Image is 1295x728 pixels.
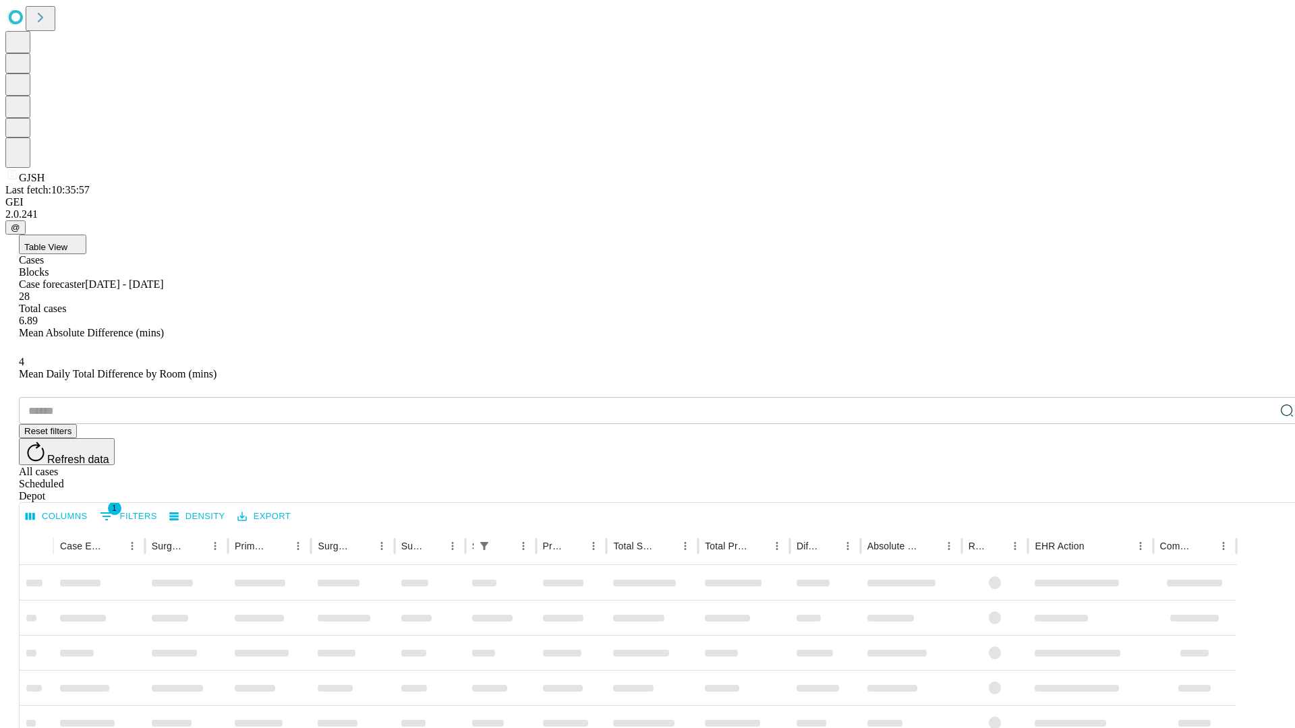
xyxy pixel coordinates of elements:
div: Scheduled In Room Duration [472,541,473,551]
button: Density [166,506,229,527]
button: Sort [749,537,768,555]
span: Refresh data [47,454,109,465]
span: Case forecaster [19,278,85,290]
div: Comments [1160,541,1194,551]
button: Menu [1006,537,1025,555]
div: Surgeon Name [152,541,185,551]
button: Menu [514,537,533,555]
div: Total Scheduled Duration [613,541,656,551]
button: Show filters [475,537,494,555]
button: Menu [676,537,695,555]
button: Refresh data [19,438,115,465]
span: Table View [24,242,67,252]
button: Table View [19,235,86,254]
div: Surgery Name [318,541,351,551]
span: [DATE] - [DATE] [85,278,163,290]
button: Sort [495,537,514,555]
div: EHR Action [1035,541,1084,551]
button: @ [5,220,26,235]
button: Sort [1086,537,1105,555]
span: Last fetch: 10:35:57 [5,184,90,195]
button: Menu [940,537,958,555]
span: Mean Absolute Difference (mins) [19,327,164,338]
span: Mean Daily Total Difference by Room (mins) [19,368,217,380]
button: Menu [584,537,603,555]
div: Resolved in EHR [969,541,986,551]
div: Difference [797,541,818,551]
div: 2.0.241 [5,208,1290,220]
span: Total cases [19,303,66,314]
button: Sort [104,537,123,555]
button: Reset filters [19,424,77,438]
button: Sort [270,537,289,555]
div: Primary Service [235,541,268,551]
div: Absolute Difference [867,541,919,551]
button: Menu [123,537,142,555]
div: Case Epic Id [60,541,103,551]
span: 1 [108,502,121,515]
button: Sort [424,537,443,555]
span: 28 [19,291,30,302]
div: Predicted In Room Duration [543,541,565,551]
button: Menu [1131,537,1150,555]
button: Export [234,506,294,527]
button: Sort [657,537,676,555]
button: Sort [353,537,372,555]
div: GEI [5,196,1290,208]
span: GJSH [19,172,45,183]
button: Sort [1195,537,1214,555]
div: Total Predicted Duration [705,541,747,551]
button: Menu [206,537,225,555]
button: Menu [289,537,308,555]
button: Menu [1214,537,1233,555]
span: 4 [19,356,24,367]
button: Menu [838,537,857,555]
button: Select columns [22,506,91,527]
span: 6.89 [19,315,38,326]
button: Menu [372,537,391,555]
button: Menu [443,537,462,555]
button: Sort [987,537,1006,555]
div: Surgery Date [401,541,423,551]
button: Sort [819,537,838,555]
button: Menu [768,537,786,555]
button: Show filters [96,506,161,527]
span: Reset filters [24,426,71,436]
div: 1 active filter [475,537,494,555]
button: Sort [187,537,206,555]
span: @ [11,222,20,233]
button: Sort [921,537,940,555]
button: Sort [565,537,584,555]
